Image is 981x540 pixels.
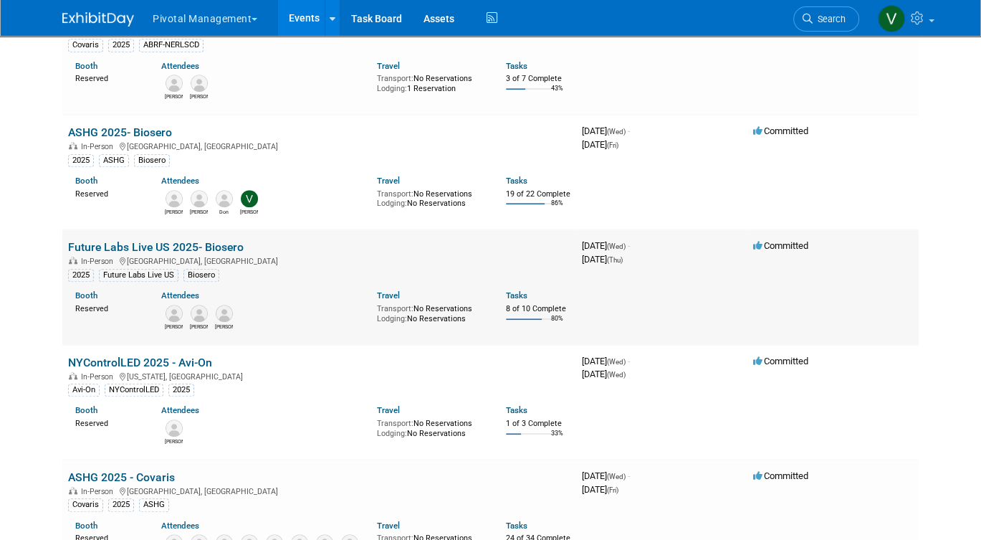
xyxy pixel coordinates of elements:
[607,141,618,149] span: (Fri)
[161,61,199,71] a: Attendees
[506,74,570,84] div: 3 of 7 Complete
[165,437,183,445] div: Joe McGrath
[168,384,194,397] div: 2025
[377,301,484,323] div: No Reservations No Reservations
[377,405,400,415] a: Travel
[377,429,407,438] span: Lodging:
[139,39,204,52] div: ABRF-NERLSCD
[190,207,208,216] div: Michael Malanga
[81,487,118,496] span: In-Person
[75,405,97,415] a: Booth
[165,92,183,100] div: Robert Riegelhaupt
[628,125,630,136] span: -
[75,186,140,199] div: Reserved
[582,356,630,366] span: [DATE]
[878,5,905,32] img: Valerie Weld
[793,6,859,32] a: Search
[68,125,172,139] a: ASHG 2025- Biosero
[628,356,630,366] span: -
[68,485,570,496] div: [GEOGRAPHIC_DATA], [GEOGRAPHIC_DATA]
[68,39,103,52] div: Covaris
[377,71,484,93] div: No Reservations 1 Reservation
[551,199,563,219] td: 86%
[551,315,563,334] td: 80%
[377,199,407,208] span: Lodging:
[68,370,570,382] div: [US_STATE], [GEOGRAPHIC_DATA]
[69,142,77,149] img: In-Person Event
[813,14,846,24] span: Search
[161,521,199,531] a: Attendees
[191,75,208,92] img: Jared Hoffman
[506,176,527,186] a: Tasks
[607,486,618,494] span: (Fri)
[99,154,129,167] div: ASHG
[75,176,97,186] a: Booth
[377,416,484,438] div: No Reservations No Reservations
[166,190,183,207] img: Michael Langan
[99,269,178,282] div: Future Labs Live US
[216,305,233,322] img: Noah Vanderhyde
[582,139,618,150] span: [DATE]
[68,384,100,397] div: Avi-On
[161,176,199,186] a: Attendees
[582,125,630,136] span: [DATE]
[165,322,183,331] div: Joseph (Joe) Rodriguez
[377,176,400,186] a: Travel
[68,356,212,369] a: NYControlLED 2025 - Avi-On
[582,369,626,379] span: [DATE]
[377,314,407,323] span: Lodging:
[68,140,570,151] div: [GEOGRAPHIC_DATA], [GEOGRAPHIC_DATA]
[506,521,527,531] a: Tasks
[62,12,134,27] img: ExhibitDay
[377,419,413,428] span: Transport:
[506,304,570,314] div: 8 of 10 Complete
[75,416,140,429] div: Reserved
[166,305,183,322] img: Joseph (Joe) Rodriguez
[582,240,630,251] span: [DATE]
[377,521,400,531] a: Travel
[105,384,163,397] div: NYControlLED
[68,154,94,167] div: 2025
[68,470,175,484] a: ASHG 2025 - Covaris
[190,322,208,331] div: Chirag Patel
[377,189,413,199] span: Transport:
[69,372,77,379] img: In-Person Event
[607,371,626,379] span: (Wed)
[377,290,400,300] a: Travel
[215,207,233,216] div: Don Janezic
[165,207,183,216] div: Michael Langan
[139,498,169,511] div: ASHG
[607,242,626,250] span: (Wed)
[582,254,623,265] span: [DATE]
[161,290,199,300] a: Attendees
[377,74,413,83] span: Transport:
[628,470,630,481] span: -
[166,420,183,437] img: Joe McGrath
[134,154,170,167] div: Biosero
[75,521,97,531] a: Booth
[607,128,626,136] span: (Wed)
[108,498,134,511] div: 2025
[582,470,630,481] span: [DATE]
[75,71,140,84] div: Reserved
[506,290,527,300] a: Tasks
[69,257,77,264] img: In-Person Event
[551,85,563,104] td: 43%
[81,257,118,266] span: In-Person
[628,240,630,251] span: -
[607,358,626,366] span: (Wed)
[506,405,527,415] a: Tasks
[607,473,626,480] span: (Wed)
[68,498,103,511] div: Covaris
[190,92,208,100] div: Jared Hoffman
[191,305,208,322] img: Chirag Patel
[183,269,219,282] div: Biosero
[108,39,134,52] div: 2025
[69,487,77,494] img: In-Person Event
[551,430,563,449] td: 33%
[753,240,808,251] span: Committed
[377,61,400,71] a: Travel
[215,322,233,331] div: Noah Vanderhyde
[161,405,199,415] a: Attendees
[753,125,808,136] span: Committed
